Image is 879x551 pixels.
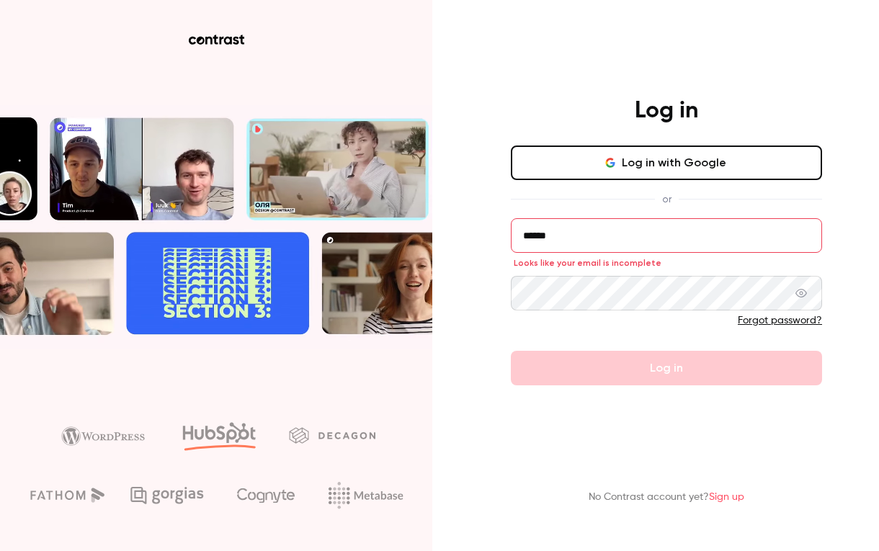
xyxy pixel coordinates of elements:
[289,427,375,443] img: decagon
[589,490,744,505] p: No Contrast account yet?
[511,145,822,180] button: Log in with Google
[514,257,661,269] span: Looks like your email is incomplete
[709,492,744,502] a: Sign up
[655,192,679,207] span: or
[738,315,822,326] a: Forgot password?
[635,97,698,125] h4: Log in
